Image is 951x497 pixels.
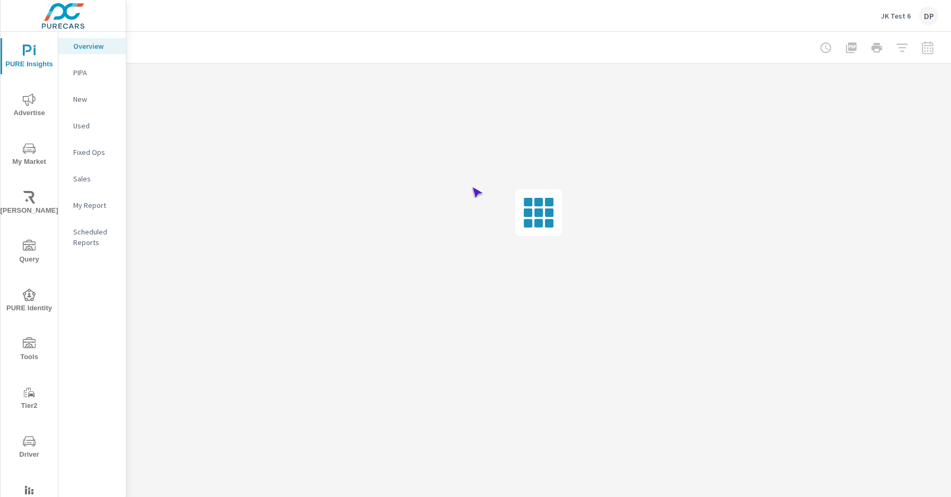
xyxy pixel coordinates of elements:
div: Scheduled Reports [58,224,126,250]
span: My Market [4,142,55,168]
span: Advertise [4,93,55,119]
p: JK Test 6 [881,11,911,21]
div: New [58,91,126,107]
p: New [73,94,117,104]
div: Fixed Ops [58,144,126,160]
p: Overview [73,41,117,51]
span: PURE Identity [4,289,55,315]
div: My Report [58,197,126,213]
p: Sales [73,173,117,184]
div: Used [58,118,126,134]
div: PIPA [58,65,126,81]
div: DP [919,6,938,25]
div: Overview [58,38,126,54]
p: PIPA [73,67,117,78]
span: PURE Insights [4,45,55,71]
div: Sales [58,171,126,187]
p: My Report [73,200,117,211]
p: Used [73,120,117,131]
span: [PERSON_NAME] [4,191,55,217]
p: Fixed Ops [73,147,117,158]
span: Tier2 [4,386,55,412]
span: Query [4,240,55,266]
span: Driver [4,435,55,461]
p: Scheduled Reports [73,226,117,248]
span: Tools [4,337,55,363]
